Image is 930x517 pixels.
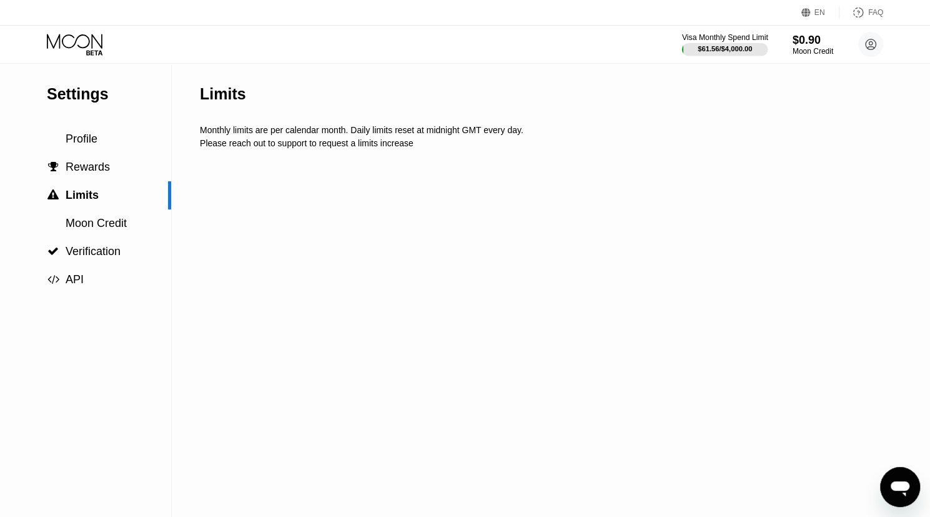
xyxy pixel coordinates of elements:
div: EN [814,8,825,17]
span:  [47,274,59,285]
span:  [47,246,59,257]
div: Visa Monthly Spend Limit$61.56/$4,000.00 [683,33,767,56]
div: Limits [200,85,246,103]
span: Rewards [66,161,110,173]
span:  [48,161,59,173]
span: Verification [66,245,121,258]
span: Profile [66,133,97,145]
div: $0.90Moon Credit [793,34,833,56]
div: $0.90 [793,34,833,47]
span: Limits [66,189,99,201]
iframe: Button to launch messaging window [880,467,920,507]
div: FAQ [839,6,883,19]
div: Settings [47,85,171,103]
div: $61.56 / $4,000.00 [698,45,752,53]
div: EN [801,6,839,19]
span: API [66,273,84,286]
span:  [47,189,59,201]
div: FAQ [868,8,883,17]
span: Moon Credit [66,217,127,229]
div: Visa Monthly Spend Limit [682,33,768,42]
div: Moon Credit [793,47,833,56]
div:  [47,161,59,173]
